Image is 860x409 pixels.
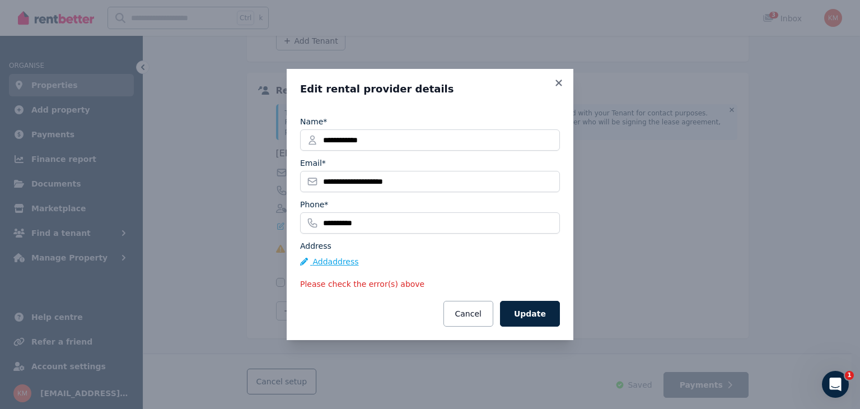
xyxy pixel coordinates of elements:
p: Please check the error(s) above [300,278,560,290]
button: Cancel [443,301,493,327]
label: Name* [300,116,327,127]
label: Address [300,240,331,252]
button: Update [500,301,560,327]
label: Phone* [300,199,328,210]
iframe: Intercom live chat [822,371,849,398]
label: Email* [300,157,326,169]
button: Addaddress [300,256,359,267]
span: 1 [845,371,854,380]
h3: Edit rental provider details [300,82,560,96]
